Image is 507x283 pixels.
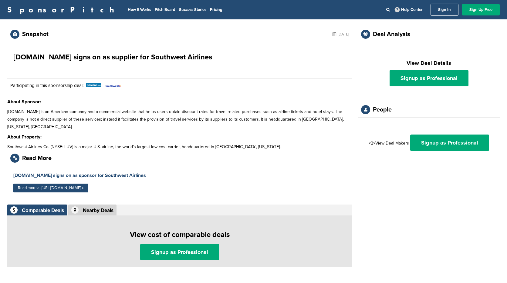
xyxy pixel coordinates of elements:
a: Success Stories [179,7,206,12]
p: Participating in this sponsorship deal: [10,82,83,89]
div: Deal Analysis [373,31,410,37]
h1: [DOMAIN_NAME] signs on as supplier for Southwest Airlines [13,52,212,63]
div: Read More [22,155,52,161]
p: Southwest Airlines Co. (NYSE: LUV) is a major U.S. airline, the world's largest low-cost carrier,... [7,143,352,151]
img: Southwest airlines logo 2014.svg [106,85,121,87]
h3: About Property: [7,133,352,141]
a: Signup as Professional [140,244,219,260]
a: Read more at [URL][DOMAIN_NAME] » [13,184,88,192]
div: Nearby Deals [83,208,113,213]
h1: View cost of comparable deals [10,229,349,240]
div: [DATE] [333,30,349,39]
p: [DOMAIN_NAME] is an American company and a commercial website that helps users obtain discount ra... [7,108,352,131]
a: Signup as Professional [390,70,468,86]
a: SponsorPitch [7,6,118,14]
div: Snapshot [22,31,49,37]
a: Sign In [431,4,458,16]
a: Pitch Board [155,7,175,12]
a: Help Center [394,6,424,13]
h3: About Sponsor: [7,98,352,105]
a: Pricing [210,7,222,12]
a: Signup as Professional [410,135,489,151]
h2: View Deal Details [364,59,494,67]
a: How It Works [128,7,151,12]
div: People [373,107,392,113]
img: Data [86,83,101,87]
a: Sign Up Free [462,4,500,15]
div: Comparable Deals [22,208,64,213]
div: <2>View Deal Makers [364,135,494,151]
a: [DOMAIN_NAME] signs on as sponsor for Southwest Airlines [13,172,146,178]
